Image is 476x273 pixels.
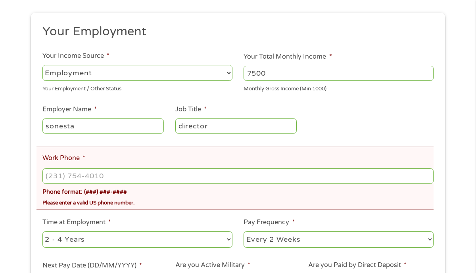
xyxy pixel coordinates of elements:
input: 1800 [244,66,434,81]
label: Work Phone [42,154,85,162]
label: Your Income Source [42,52,109,60]
input: Cashier [175,118,297,134]
div: Monthly Gross Income (Min 1000) [244,82,434,93]
h2: Your Employment [42,24,428,40]
label: Next Pay Date (DD/MM/YYYY) [42,262,142,270]
input: (231) 754-4010 [42,168,434,183]
label: Employer Name [42,105,97,114]
label: Pay Frequency [244,218,295,227]
div: Your Employment / Other Status [42,82,232,93]
label: Your Total Monthly Income [244,53,332,61]
label: Are you Active Military [175,261,250,269]
label: Job Title [175,105,207,114]
input: Walmart [42,118,164,134]
div: Please enter a valid US phone number. [42,197,434,207]
label: Are you Paid by Direct Deposit [308,261,407,269]
label: Time at Employment [42,218,111,227]
div: Phone format: (###) ###-#### [42,185,434,197]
